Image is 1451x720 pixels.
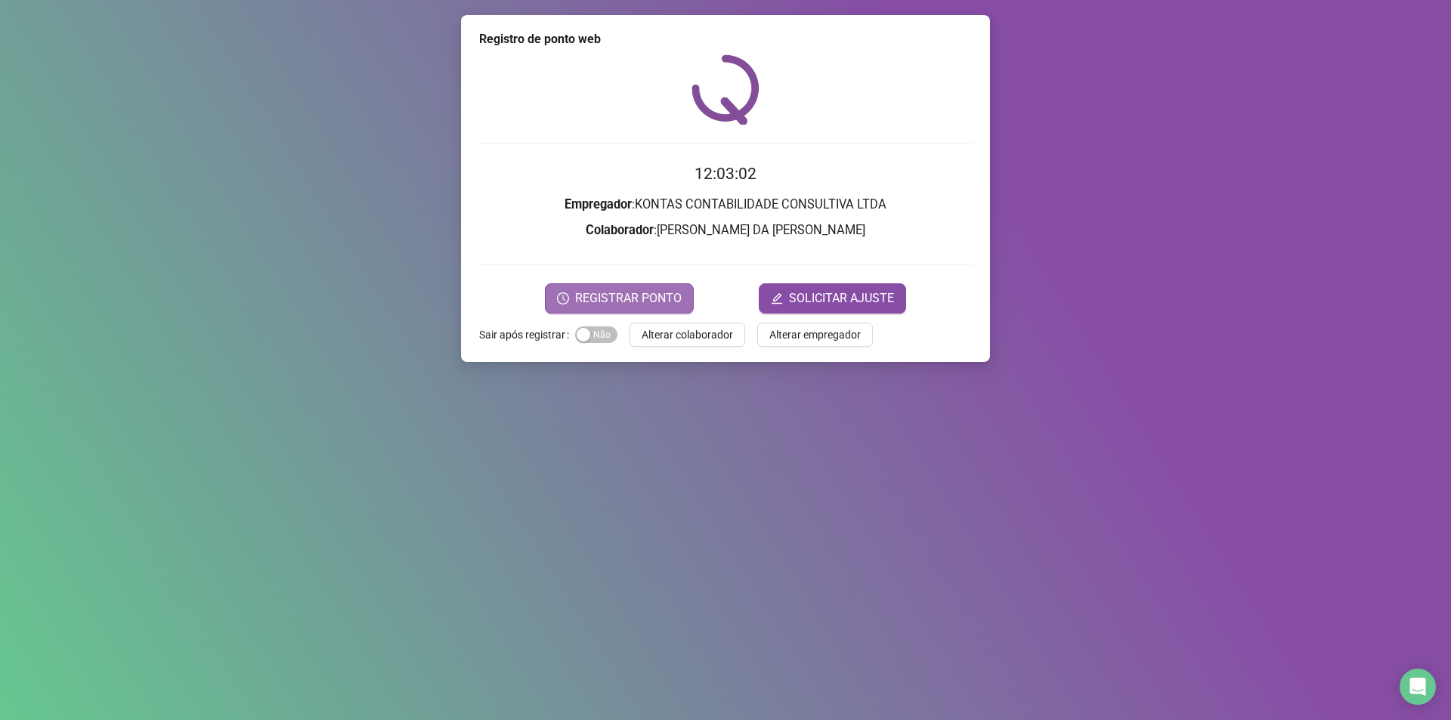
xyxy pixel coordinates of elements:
h3: : [PERSON_NAME] DA [PERSON_NAME] [479,221,972,240]
span: SOLICITAR AJUSTE [789,289,894,307]
button: editSOLICITAR AJUSTE [759,283,906,314]
button: Alterar colaborador [630,323,745,347]
div: Registro de ponto web [479,30,972,48]
time: 12:03:02 [695,165,756,183]
h3: : KONTAS CONTABILIDADE CONSULTIVA LTDA [479,195,972,215]
span: REGISTRAR PONTO [575,289,682,307]
span: clock-circle [557,292,569,304]
span: Alterar empregador [769,326,861,343]
span: edit [771,292,783,304]
label: Sair após registrar [479,323,575,347]
div: Open Intercom Messenger [1400,669,1436,705]
button: REGISTRAR PONTO [545,283,694,314]
strong: Colaborador [586,223,654,237]
span: Alterar colaborador [642,326,733,343]
img: QRPoint [691,54,760,125]
button: Alterar empregador [757,323,873,347]
strong: Empregador [565,197,632,212]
